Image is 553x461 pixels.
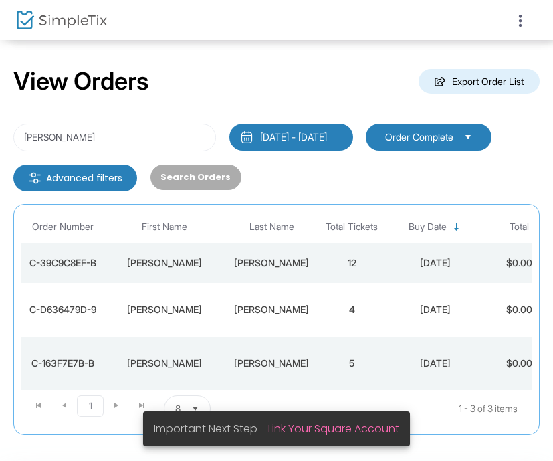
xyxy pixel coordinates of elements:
[485,337,552,390] td: $0.00
[13,165,137,191] m-button: Advanced filters
[108,303,221,316] div: Rachel
[318,283,385,337] td: 4
[459,130,477,145] button: Select
[485,243,552,283] td: $0.00
[13,67,149,96] h2: View Orders
[318,337,385,390] td: 5
[389,256,482,270] div: 9/19/2025
[249,221,294,233] span: Last Name
[108,256,221,270] div: Rony
[344,395,518,422] kendo-pager-info: 1 - 3 of 3 items
[389,357,482,370] div: 9/18/2025
[154,421,268,436] span: Important Next Step
[409,221,447,233] span: Buy Date
[419,69,540,94] m-button: Export Order List
[318,243,385,283] td: 12
[24,256,101,270] div: C-39C9C8EF-B
[229,124,353,151] button: [DATE] - [DATE]
[268,421,399,436] a: Link Your Square Account
[21,211,532,390] div: Data table
[77,395,104,417] span: Page 1
[24,357,101,370] div: C-163F7E7B-B
[485,211,552,243] th: Total
[260,130,327,144] div: [DATE] - [DATE]
[228,357,315,370] div: Keller
[24,303,101,316] div: C-D636479D-9
[228,303,315,316] div: Keller
[385,130,453,144] span: Order Complete
[32,221,94,233] span: Order Number
[228,256,315,270] div: Keller
[451,222,462,233] span: Sortable
[108,357,221,370] div: Lisa
[28,171,41,185] img: filter
[389,303,482,316] div: 9/18/2025
[240,130,253,144] img: monthly
[318,211,385,243] th: Total Tickets
[485,283,552,337] td: $0.00
[142,221,187,233] span: First Name
[13,124,216,151] input: Search by name, email, phone, order number, ip address, or last 4 digits of card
